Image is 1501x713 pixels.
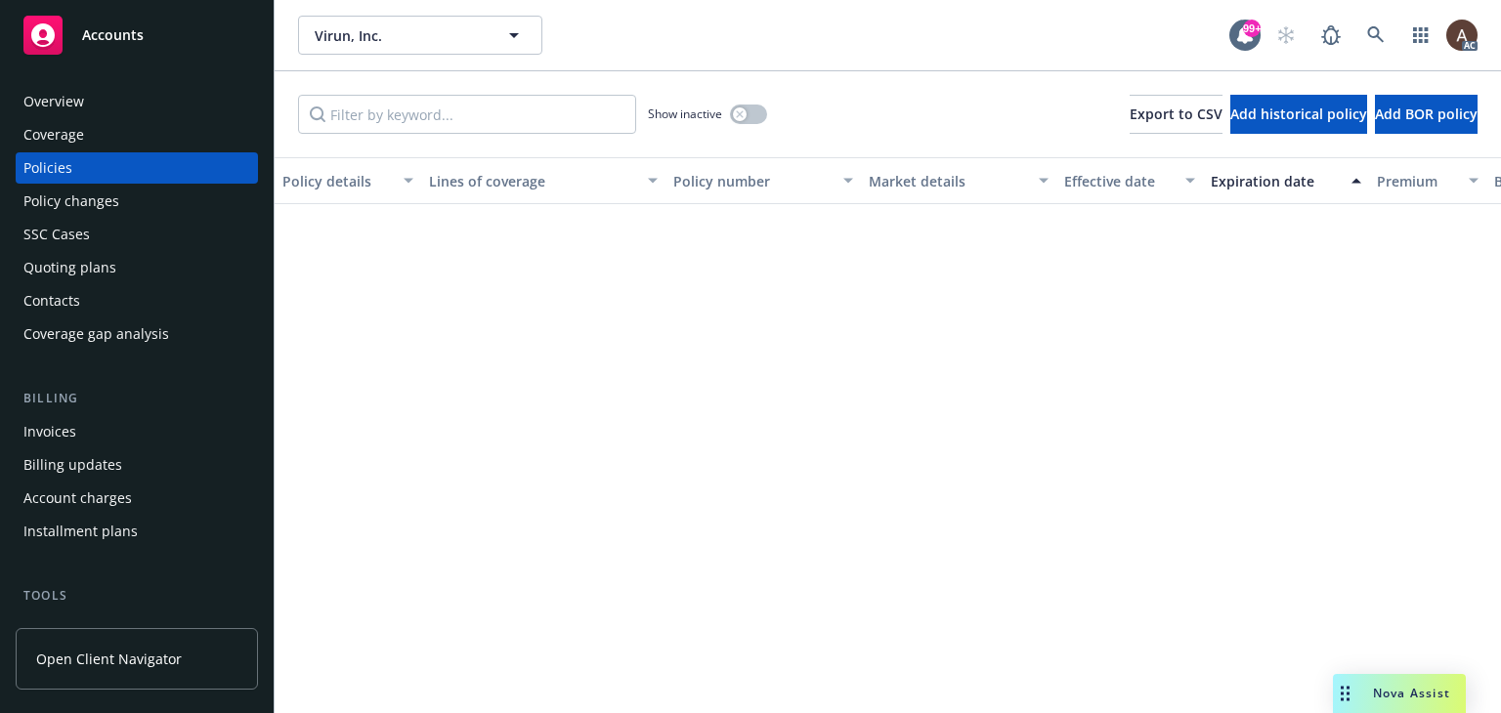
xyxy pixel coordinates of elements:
[429,171,636,191] div: Lines of coverage
[1230,95,1367,134] button: Add historical policy
[1356,16,1395,55] a: Search
[82,27,144,43] span: Accounts
[16,186,258,217] a: Policy changes
[23,86,84,117] div: Overview
[16,119,258,150] a: Coverage
[16,586,258,606] div: Tools
[1311,16,1351,55] a: Report a Bug
[23,219,90,250] div: SSC Cases
[1056,157,1203,204] button: Effective date
[36,649,182,669] span: Open Client Navigator
[1203,157,1369,204] button: Expiration date
[1377,171,1457,191] div: Premium
[16,389,258,408] div: Billing
[315,25,484,46] span: Virun, Inc.
[16,8,258,63] a: Accounts
[1333,674,1357,713] div: Drag to move
[23,416,76,447] div: Invoices
[1401,16,1440,55] a: Switch app
[1230,105,1367,123] span: Add historical policy
[23,152,72,184] div: Policies
[16,482,258,514] a: Account charges
[16,318,258,350] a: Coverage gap analysis
[298,16,542,55] button: Virun, Inc.
[16,416,258,447] a: Invoices
[1130,105,1222,123] span: Export to CSV
[861,157,1056,204] button: Market details
[298,95,636,134] input: Filter by keyword...
[23,318,169,350] div: Coverage gap analysis
[1266,16,1306,55] a: Start snowing
[869,171,1027,191] div: Market details
[16,86,258,117] a: Overview
[23,252,116,283] div: Quoting plans
[16,449,258,481] a: Billing updates
[1243,20,1261,37] div: 99+
[665,157,861,204] button: Policy number
[23,285,80,316] div: Contacts
[16,219,258,250] a: SSC Cases
[1446,20,1478,51] img: photo
[23,516,138,547] div: Installment plans
[23,186,119,217] div: Policy changes
[673,171,832,191] div: Policy number
[1130,95,1222,134] button: Export to CSV
[1211,171,1340,191] div: Expiration date
[16,285,258,316] a: Contacts
[1373,685,1450,701] span: Nova Assist
[1064,171,1174,191] div: Effective date
[1375,95,1478,134] button: Add BOR policy
[648,105,722,122] span: Show inactive
[275,157,421,204] button: Policy details
[421,157,665,204] button: Lines of coverage
[16,152,258,184] a: Policies
[23,449,122,481] div: Billing updates
[23,482,132,514] div: Account charges
[282,171,392,191] div: Policy details
[1375,105,1478,123] span: Add BOR policy
[16,516,258,547] a: Installment plans
[23,119,84,150] div: Coverage
[1369,157,1486,204] button: Premium
[1333,674,1466,713] button: Nova Assist
[16,252,258,283] a: Quoting plans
